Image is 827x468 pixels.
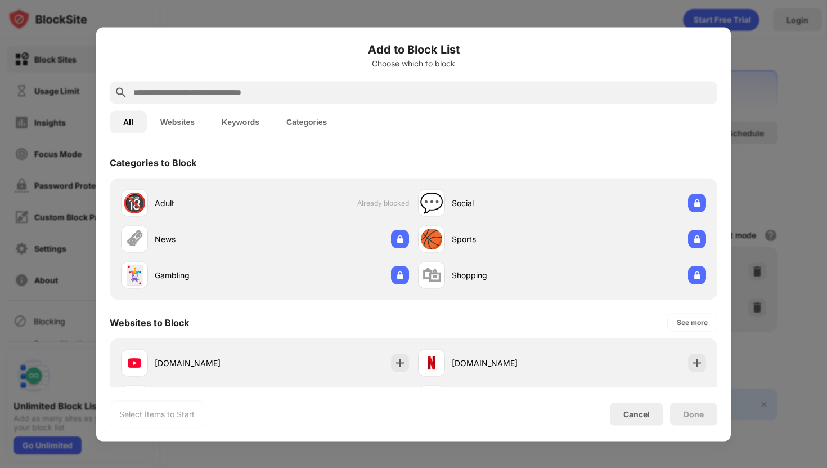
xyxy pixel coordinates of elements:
div: 🃏 [123,264,146,287]
div: 🛍 [422,264,441,287]
div: Social [452,197,562,209]
span: Already blocked [357,199,409,207]
div: Shopping [452,269,562,281]
img: favicons [425,356,438,369]
div: Sports [452,233,562,245]
div: Adult [155,197,265,209]
div: Categories to Block [110,157,196,168]
h6: Add to Block List [110,41,717,57]
div: Select Items to Start [119,408,195,420]
img: favicons [128,356,141,369]
div: Gambling [155,269,265,281]
div: News [155,233,265,245]
button: Keywords [208,110,273,133]
div: [DOMAIN_NAME] [452,357,562,369]
button: All [110,110,147,133]
div: Cancel [623,409,650,419]
div: [DOMAIN_NAME] [155,357,265,369]
div: Done [684,409,704,418]
img: search.svg [114,86,128,99]
button: Websites [147,110,208,133]
div: 💬 [420,191,443,215]
div: 🔞 [123,191,146,215]
div: Choose which to block [110,59,717,68]
div: 🏀 [420,228,443,251]
div: Websites to Block [110,317,189,328]
button: Categories [273,110,340,133]
div: See more [677,317,708,328]
div: 🗞 [125,228,144,251]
